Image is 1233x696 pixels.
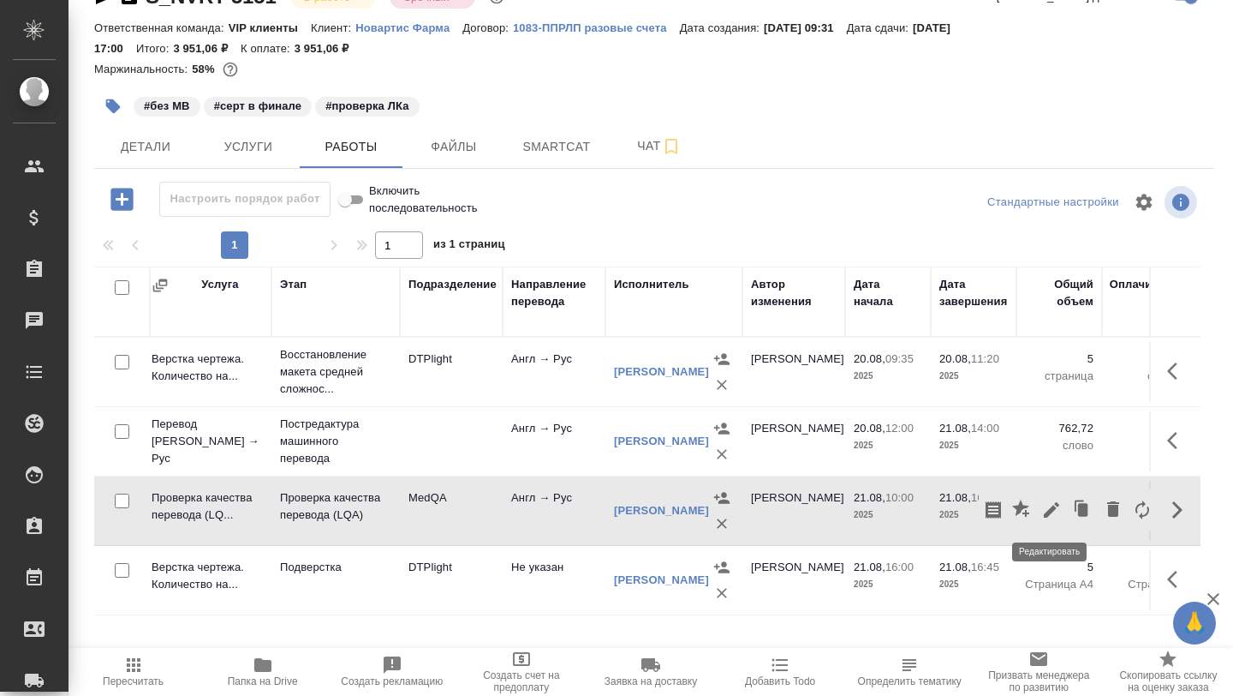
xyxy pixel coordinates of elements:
[885,422,914,435] p: 12:00
[1025,368,1093,385] p: страница
[709,511,735,537] button: Удалить
[885,491,914,504] p: 10:00
[1066,489,1099,531] button: Клонировать
[858,675,962,687] span: Определить тематику
[327,648,456,696] button: Создать рекламацию
[513,20,680,34] a: 1083-ППРЛП разовые счета
[503,411,605,471] td: Англ → Рус
[280,346,391,398] p: Восстановление макета средней сложнос...
[1180,605,1209,641] span: 🙏
[400,481,503,541] td: MedQA
[1111,420,1196,437] p: 762,72
[219,58,241,81] button: 1384.16 RUB;
[1164,186,1200,219] span: Посмотреть информацию
[201,276,238,293] div: Услуга
[104,136,187,158] span: Детали
[1025,437,1093,454] p: слово
[847,21,913,34] p: Дата сдачи:
[709,441,735,467] button: Удалить
[1111,437,1196,454] p: слово
[939,352,971,365] p: 20.08,
[854,491,885,504] p: 21.08,
[985,669,1093,693] span: Призвать менеджера по развитию
[143,407,271,476] td: Перевод [PERSON_NAME] → Рус
[751,276,837,310] div: Автор изменения
[1025,559,1093,576] p: 5
[1099,489,1128,531] button: Удалить
[341,675,443,687] span: Создать рекламацию
[400,550,503,610] td: DTPlight
[144,98,190,115] p: #без МВ
[325,98,408,115] p: #проверка ЛКа
[229,21,311,34] p: VIP клиенты
[605,675,697,687] span: Заявка на доставку
[462,21,513,34] p: Договор:
[467,669,575,693] span: Создать счет на предоплату
[214,98,302,115] p: #серт в финале
[1025,276,1093,310] div: Общий объем
[939,437,1008,454] p: 2025
[979,489,1008,531] button: Скопировать мини-бриф
[983,189,1123,216] div: split button
[152,277,169,294] button: Сгруппировать
[369,183,478,217] span: Включить последовательность
[94,87,132,125] button: Добавить тэг
[94,63,192,75] p: Маржинальность:
[1157,489,1198,531] button: Скрыть кнопки
[742,342,845,402] td: [PERSON_NAME]
[280,276,307,293] div: Этап
[939,368,1008,385] p: 2025
[1111,576,1196,593] p: Страница А4
[355,21,462,34] p: Новартис Фарма
[503,481,605,541] td: Англ → Рус
[408,276,497,293] div: Подразделение
[355,20,462,34] a: Новартис Фарма
[515,136,598,158] span: Smartcat
[98,182,146,217] button: Добавить работу
[433,234,505,259] span: из 1 страниц
[939,507,1008,524] p: 2025
[742,550,845,610] td: [PERSON_NAME]
[413,136,495,158] span: Файлы
[143,550,271,610] td: Верстка чертежа. Количество на...
[854,276,922,310] div: Дата начала
[742,411,845,471] td: [PERSON_NAME]
[845,648,974,696] button: Определить тематику
[854,576,922,593] p: 2025
[280,489,391,524] p: Проверка качества перевода (LQA)
[764,21,847,34] p: [DATE] 09:31
[241,42,295,55] p: К оплате:
[614,573,709,586] a: [PERSON_NAME]
[939,491,971,504] p: 21.08,
[939,576,1008,593] p: 2025
[1128,489,1157,531] button: Заменить
[971,561,999,573] p: 16:45
[614,365,709,378] a: [PERSON_NAME]
[280,416,391,467] p: Постредактура машинного перевода
[854,422,885,435] p: 20.08,
[661,136,682,157] svg: Подписаться
[1008,489,1037,531] button: Добавить оценку
[143,342,271,402] td: Верстка чертежа. Количество на...
[745,675,815,687] span: Добавить Todo
[198,648,327,696] button: Папка на Drive
[295,42,362,55] p: 3 951,06 ₽
[313,98,420,112] span: проверка ЛКа
[709,346,735,372] button: Назначить
[503,342,605,402] td: Англ → Рус
[173,42,241,55] p: 3 951,06 ₽
[614,504,709,517] a: [PERSON_NAME]
[400,342,503,402] td: DTPlight
[103,675,164,687] span: Пересчитать
[709,485,735,511] button: Назначить
[1111,368,1196,385] p: страница
[854,561,885,573] p: 21.08,
[1104,648,1233,696] button: Скопировать ссылку на оценку заказа
[974,648,1104,696] button: Призвать менеджера по развитию
[280,559,391,576] p: Подверстка
[1111,351,1196,368] p: 5
[709,555,735,580] button: Назначить
[132,98,202,112] span: без МВ
[885,352,914,365] p: 09:35
[143,481,271,541] td: Проверка качества перевода (LQ...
